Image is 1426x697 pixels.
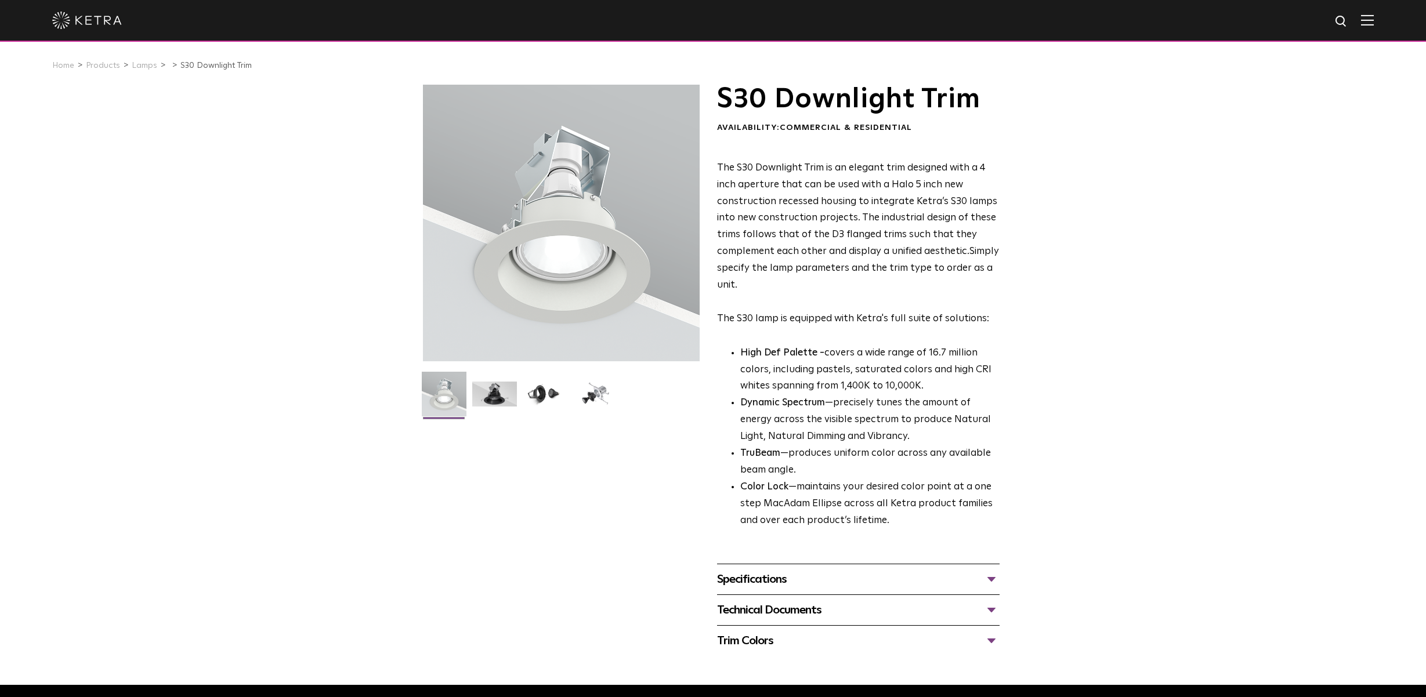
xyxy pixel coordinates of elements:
img: S30-DownlightTrim-2021-Web-Square [422,372,466,425]
div: Trim Colors [717,631,1000,650]
strong: TruBeam [740,448,780,458]
h1: S30 Downlight Trim [717,85,1000,114]
a: Home [52,61,74,70]
a: S30 Downlight Trim [180,61,252,70]
a: Products [86,61,120,70]
span: The S30 Downlight Trim is an elegant trim designed with a 4 inch aperture that can be used with a... [717,163,997,256]
span: Commercial & Residential [780,124,912,132]
img: ketra-logo-2019-white [52,12,122,29]
div: Availability: [717,122,1000,134]
strong: High Def Palette - [740,348,824,358]
strong: Color Lock [740,482,788,492]
img: S30 Halo Downlight_Exploded_Black [573,382,618,415]
span: Simply specify the lamp parameters and the trim type to order as a unit.​ [717,246,999,290]
strong: Dynamic Spectrum [740,398,825,408]
img: Hamburger%20Nav.svg [1361,14,1374,26]
a: Lamps [132,61,157,70]
img: S30 Halo Downlight_Hero_Black_Gradient [472,382,517,415]
img: search icon [1334,14,1349,29]
img: S30 Halo Downlight_Table Top_Black [523,382,567,415]
p: covers a wide range of 16.7 million colors, including pastels, saturated colors and high CRI whit... [740,345,1000,395]
p: The S30 lamp is equipped with Ketra's full suite of solutions: [717,160,1000,328]
div: Technical Documents [717,601,1000,619]
li: —maintains your desired color point at a one step MacAdam Ellipse across all Ketra product famili... [740,479,1000,529]
div: Specifications [717,570,1000,589]
li: —precisely tunes the amount of energy across the visible spectrum to produce Natural Light, Natur... [740,395,1000,445]
li: —produces uniform color across any available beam angle. [740,445,1000,479]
